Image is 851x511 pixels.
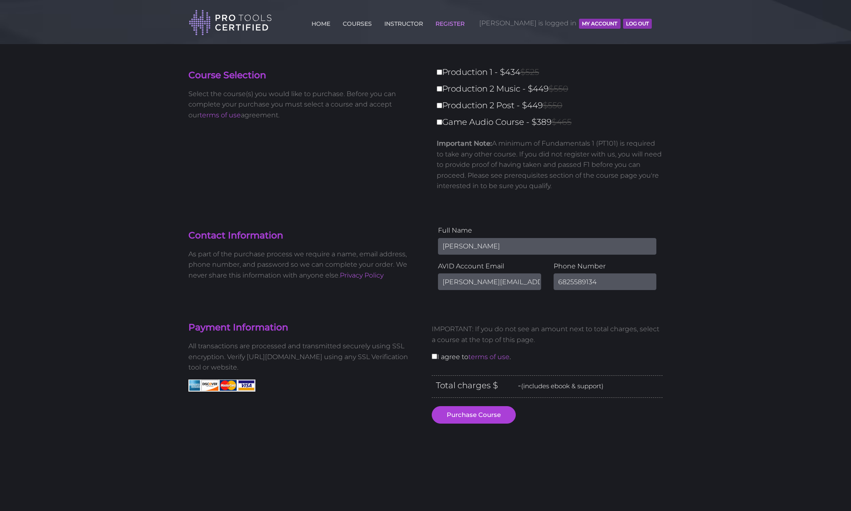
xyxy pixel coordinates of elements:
[437,69,442,75] input: Production 1 - $434$525
[437,98,668,113] label: Production 2 Post - $449
[543,100,562,110] span: $550
[188,380,255,392] img: American Express, Discover, MasterCard, Visa
[200,111,241,119] a: terms of use
[437,139,492,147] strong: Important Note:
[433,15,467,29] a: REGISTER
[189,9,272,36] img: Pro Tools Certified Logo
[437,115,668,129] label: Game Audio Course - $389
[554,261,657,272] label: Phone Number
[437,138,663,191] p: A minimum of Fundamentals 1 (PT101) is required to take any other course. If you did not register...
[432,406,516,424] button: Purchase Course
[382,15,425,29] a: INSTRUCTOR
[432,375,663,398] div: Total charges $ -
[188,89,419,121] p: Select the course(s) you would like to purchase. Before you can complete your purchase you must s...
[520,67,539,77] span: $525
[521,382,604,390] span: (includes ebook & support)
[479,11,652,36] span: [PERSON_NAME] is logged in
[437,82,668,96] label: Production 2 Music - $449
[340,271,383,279] a: Privacy Policy
[188,341,419,373] p: All transactions are processed and transmitted securely using SSL encryption. Verify [URL][DOMAIN...
[188,69,419,82] h4: Course Selection
[437,86,442,92] input: Production 2 Music - $449$550
[188,321,419,334] h4: Payment Information
[579,19,620,29] button: MY ACCOUNT
[188,249,419,281] p: As part of the purchase process we require a name, email address, phone number, and password so w...
[438,225,656,236] label: Full Name
[623,19,652,29] button: Log Out
[552,117,571,127] span: $465
[549,84,568,94] span: $550
[468,353,510,361] a: terms of use
[309,15,332,29] a: HOME
[425,317,669,375] div: I agree to .
[188,229,419,242] h4: Contact Information
[437,103,442,108] input: Production 2 Post - $449$550
[437,119,442,125] input: Game Audio Course - $389$465
[438,261,541,272] label: AVID Account Email
[341,15,374,29] a: COURSES
[437,65,668,79] label: Production 1 - $434
[432,324,663,345] p: IMPORTANT: If you do not see an amount next to total charges, select a course at the top of this ...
